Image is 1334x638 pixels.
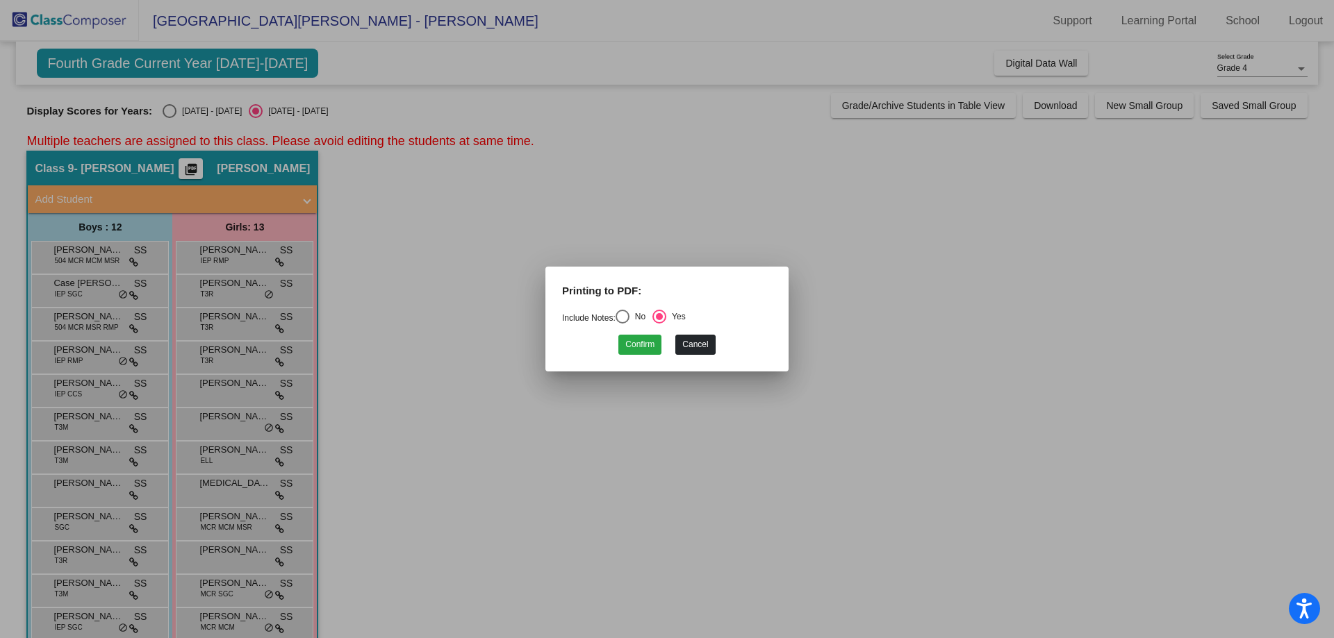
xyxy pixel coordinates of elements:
div: Yes [666,310,686,323]
label: Printing to PDF: [562,283,641,299]
button: Confirm [618,335,661,355]
div: No [629,310,645,323]
mat-radio-group: Select an option [562,313,686,323]
button: Cancel [675,335,715,355]
a: Include Notes: [562,313,616,323]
